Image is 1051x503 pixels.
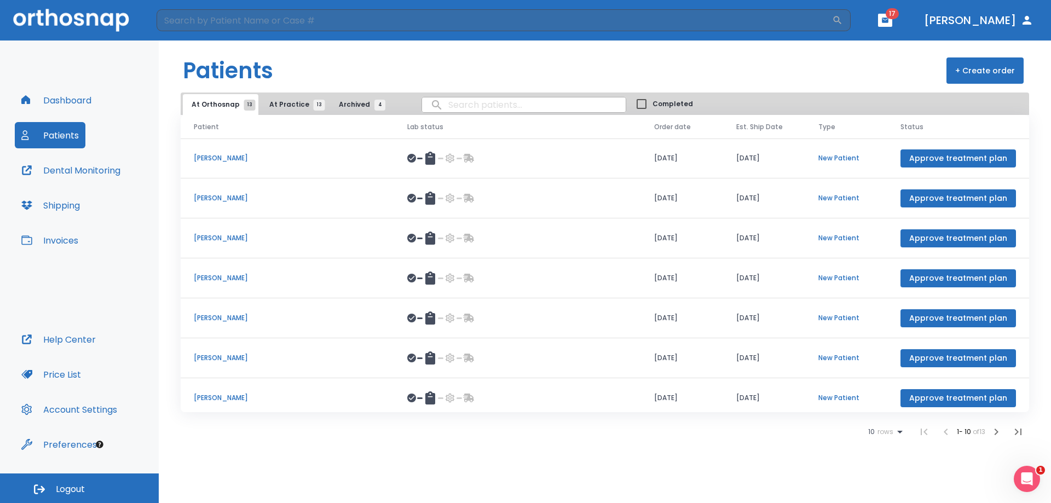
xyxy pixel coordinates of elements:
[194,233,381,243] p: [PERSON_NAME]
[886,8,899,19] span: 17
[194,273,381,283] p: [PERSON_NAME]
[314,100,325,111] span: 13
[654,122,691,132] span: Order date
[957,427,973,436] span: 1 - 10
[818,153,874,163] p: New Patient
[723,258,805,298] td: [DATE]
[194,153,381,163] p: [PERSON_NAME]
[15,122,85,148] button: Patients
[900,309,1016,327] button: Approve treatment plan
[868,428,875,436] span: 10
[15,87,98,113] button: Dashboard
[157,9,832,31] input: Search by Patient Name or Case #
[900,229,1016,247] button: Approve treatment plan
[723,378,805,418] td: [DATE]
[15,157,127,183] button: Dental Monitoring
[641,338,723,378] td: [DATE]
[1036,466,1045,475] span: 1
[194,122,219,132] span: Patient
[723,138,805,178] td: [DATE]
[13,9,129,31] img: Orthosnap
[641,178,723,218] td: [DATE]
[723,218,805,258] td: [DATE]
[946,57,1024,84] button: + Create order
[15,192,86,218] button: Shipping
[15,326,102,352] button: Help Center
[244,100,256,111] span: 13
[641,378,723,418] td: [DATE]
[194,353,381,363] p: [PERSON_NAME]
[183,54,273,87] h1: Patients
[723,298,805,338] td: [DATE]
[15,361,88,388] button: Price List
[900,389,1016,407] button: Approve treatment plan
[818,122,835,132] span: Type
[641,298,723,338] td: [DATE]
[818,193,874,203] p: New Patient
[736,122,783,132] span: Est. Ship Date
[194,313,381,323] p: [PERSON_NAME]
[818,353,874,363] p: New Patient
[818,393,874,403] p: New Patient
[818,233,874,243] p: New Patient
[900,269,1016,287] button: Approve treatment plan
[95,440,105,449] div: Tooltip anchor
[900,189,1016,207] button: Approve treatment plan
[192,100,250,109] span: At Orthosnap
[194,193,381,203] p: [PERSON_NAME]
[1014,466,1040,492] iframe: Intercom live chat
[56,483,85,495] span: Logout
[15,431,103,458] button: Preferences
[374,100,385,111] span: 4
[15,396,124,423] button: Account Settings
[900,349,1016,367] button: Approve treatment plan
[920,10,1038,30] button: [PERSON_NAME]
[15,227,85,253] button: Invoices
[407,122,443,132] span: Lab status
[641,258,723,298] td: [DATE]
[183,94,391,115] div: tabs
[973,427,985,436] span: of 13
[641,218,723,258] td: [DATE]
[269,100,319,109] span: At Practice
[818,273,874,283] p: New Patient
[818,313,874,323] p: New Patient
[194,393,381,403] p: [PERSON_NAME]
[422,94,626,115] input: search
[900,149,1016,167] button: Approve treatment plan
[723,338,805,378] td: [DATE]
[641,138,723,178] td: [DATE]
[900,122,923,132] span: Status
[339,100,380,109] span: Archived
[723,178,805,218] td: [DATE]
[875,428,893,436] span: rows
[652,99,693,109] span: Completed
